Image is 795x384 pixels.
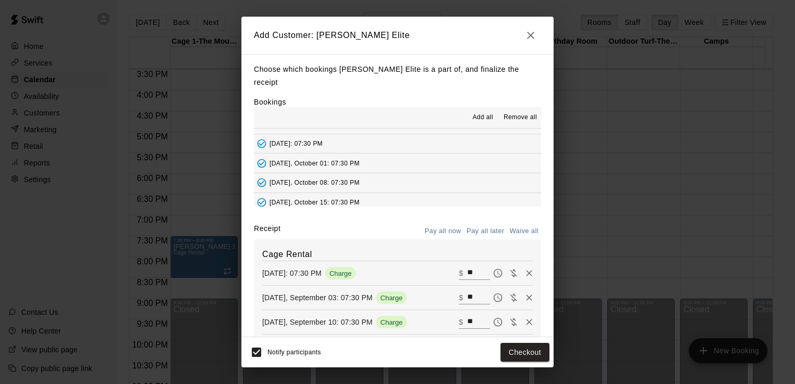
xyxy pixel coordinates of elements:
[254,156,270,171] button: Added - Collect Payment
[506,268,521,277] span: Waive payment
[507,223,541,239] button: Waive all
[521,290,537,305] button: Remove
[254,175,270,190] button: Added - Collect Payment
[254,173,541,193] button: Added - Collect Payment[DATE], October 08: 07:30 PM
[464,223,507,239] button: Pay all later
[422,223,464,239] button: Pay all now
[506,293,521,302] span: Waive payment
[376,294,407,302] span: Charge
[376,318,407,326] span: Charge
[325,270,356,277] span: Charge
[262,268,322,278] p: [DATE]: 07:30 PM
[466,109,499,126] button: Add all
[262,292,373,303] p: [DATE], September 03: 07:30 PM
[254,193,541,212] button: Added - Collect Payment[DATE], October 15: 07:30 PM
[501,343,549,362] button: Checkout
[459,292,463,303] p: $
[499,109,541,126] button: Remove all
[490,268,506,277] span: Pay later
[459,268,463,278] p: $
[270,179,360,186] span: [DATE], October 08: 07:30 PM
[270,159,360,167] span: [DATE], October 01: 07:30 PM
[254,223,280,239] label: Receipt
[521,265,537,281] button: Remove
[459,317,463,327] p: $
[254,134,541,153] button: Added - Collect Payment[DATE]: 07:30 PM
[267,349,321,356] span: Notify participants
[270,140,323,147] span: [DATE]: 07:30 PM
[506,317,521,326] span: Waive payment
[262,317,373,327] p: [DATE], September 10: 07:30 PM
[521,314,537,330] button: Remove
[241,17,554,54] h2: Add Customer: [PERSON_NAME] Elite
[254,136,270,151] button: Added - Collect Payment
[490,317,506,326] span: Pay later
[504,112,537,123] span: Remove all
[490,293,506,302] span: Pay later
[270,198,360,206] span: [DATE], October 15: 07:30 PM
[262,248,533,261] h6: Cage Rental
[254,153,541,173] button: Added - Collect Payment[DATE], October 01: 07:30 PM
[472,112,493,123] span: Add all
[254,63,541,88] p: Choose which bookings [PERSON_NAME] Elite is a part of, and finalize the receipt
[254,98,286,106] label: Bookings
[254,195,270,210] button: Added - Collect Payment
